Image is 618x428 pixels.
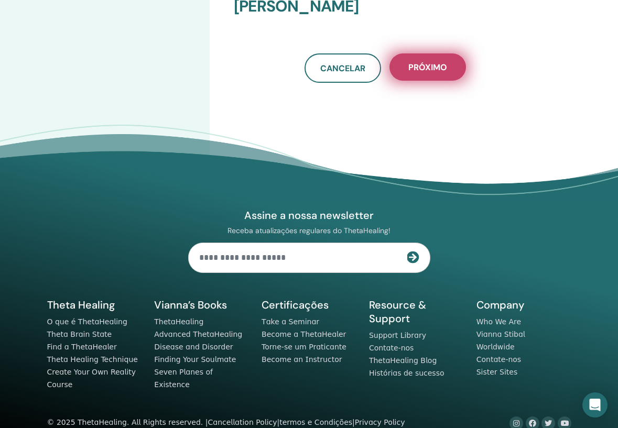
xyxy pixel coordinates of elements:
span: Cancelar [320,63,365,74]
h5: Resource & Support [369,298,464,325]
h4: Assine a nossa newsletter [188,208,430,222]
a: Disease and Disorder [154,343,233,351]
div: Open Intercom Messenger [582,392,608,418]
a: Advanced ThetaHealing [154,330,242,338]
p: Receba atualizações regulares do ThetaHealing! [188,226,430,235]
a: Contate-nos [476,355,521,364]
a: Cancelar [305,53,381,83]
a: Contate-nos [369,344,414,352]
a: Sister Sites [476,368,518,376]
h5: Certificações [262,298,356,312]
a: Become a ThetaHealer [262,330,346,338]
a: Privacy Policy [355,418,405,426]
a: Who We Are [476,317,521,326]
a: ThetaHealing Blog [369,356,437,365]
a: Finding Your Soulmate [154,355,236,364]
a: Theta Brain State [47,330,112,338]
a: Cancellation Policy [208,418,277,426]
h5: Theta Healing [47,298,142,312]
button: Próximo [389,53,466,81]
a: Create Your Own Reality Course [47,368,136,389]
span: Próximo [408,62,447,73]
a: Vianna Stibal [476,330,525,338]
a: termos e Condições [279,418,352,426]
a: Histórias de sucesso [369,369,444,377]
a: Theta Healing Technique [47,355,138,364]
a: ThetaHealing [154,317,203,326]
a: Become an Instructor [262,355,342,364]
h5: Company [476,298,571,312]
a: Find a ThetaHealer [47,343,117,351]
a: Seven Planes of Existence [154,368,213,389]
a: Support Library [369,331,426,339]
a: O que é ThetaHealing [47,317,127,326]
a: Take a Seminar [262,317,319,326]
h5: Vianna’s Books [154,298,249,312]
a: Torne-se um Praticante [262,343,346,351]
a: Worldwide [476,343,515,351]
